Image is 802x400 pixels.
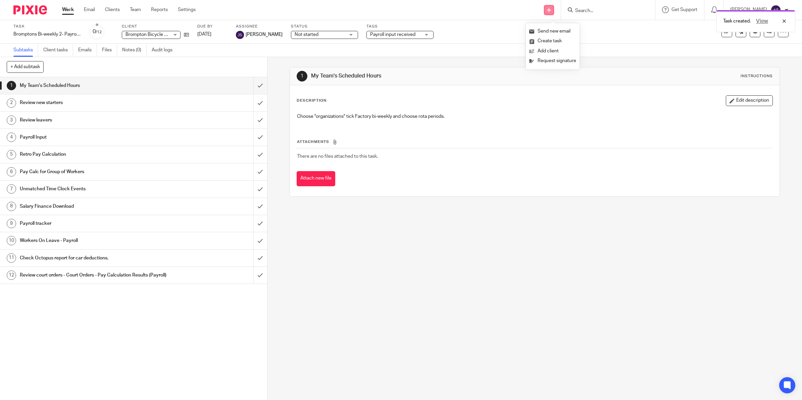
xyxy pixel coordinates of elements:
div: 3 [7,115,16,125]
a: Clients [105,6,120,13]
p: Description [297,98,327,103]
small: /12 [96,30,102,34]
h1: Check Octopus report for car deductions. [20,253,171,263]
h1: Retro Pay Calculation [20,149,171,159]
h1: Payroll Input [20,132,171,142]
label: Client [122,24,189,29]
button: + Add subtask [7,61,44,72]
p: Task created. [723,18,751,24]
a: Create task [529,36,576,46]
div: 1 [297,71,307,82]
h1: My Team's Scheduled Hours [311,72,549,80]
div: 12 [7,270,16,280]
h1: Review leavers [20,115,171,125]
h1: Review new starters [20,98,171,108]
div: 6 [7,167,16,177]
span: [PERSON_NAME] [246,31,283,38]
button: View [754,17,770,25]
div: 0 [93,28,102,36]
a: Subtasks [13,44,38,57]
a: Team [130,6,141,13]
div: Instructions [741,73,773,79]
div: 7 [7,184,16,194]
h1: Salary Finance Download [20,201,171,211]
button: Edit description [726,95,773,106]
div: 8 [7,202,16,211]
button: Attach new file [297,171,335,186]
div: 10 [7,236,16,245]
img: svg%3E [236,31,244,39]
h1: Payroll tracker [20,218,171,229]
a: Request signature [529,56,576,66]
span: Attachments [297,140,329,144]
h1: Workers On Leave - Payroll [20,236,171,246]
p: Choose "organizations" tick Factory bi-weekly and choose rota periods. [297,113,772,120]
div: Bromptons Bi-weekly 2- Payroll processing [13,31,81,38]
span: There are no files attached to this task. [297,154,378,159]
div: 4 [7,133,16,142]
label: Status [291,24,358,29]
label: Due by [197,24,228,29]
div: 2 [7,98,16,108]
a: Notes (0) [122,44,147,57]
a: Work [62,6,74,13]
h1: Unmatched Time Clock Events [20,184,171,194]
a: Email [84,6,95,13]
a: Settings [178,6,196,13]
div: 9 [7,219,16,228]
img: svg%3E [770,5,781,15]
a: Reports [151,6,168,13]
span: Payroll input received [370,32,415,37]
div: 1 [7,81,16,90]
span: [DATE] [197,32,211,37]
a: Audit logs [152,44,178,57]
h1: Review court orders - Court Orders - Pay Calculation Results (Payroll) [20,270,171,280]
label: Assignee [236,24,283,29]
img: Pixie [13,5,47,14]
span: Brompton Bicycle Limited [126,32,180,37]
span: Not started [295,32,318,37]
div: 11 [7,253,16,263]
a: Files [102,44,117,57]
label: Task [13,24,81,29]
a: Client tasks [43,44,73,57]
label: Tags [366,24,434,29]
div: 5 [7,150,16,159]
h1: Pay Calc for Group of Workers [20,167,171,177]
h1: My Team's Scheduled Hours [20,81,171,91]
a: Add client [529,46,576,56]
a: Emails [78,44,97,57]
